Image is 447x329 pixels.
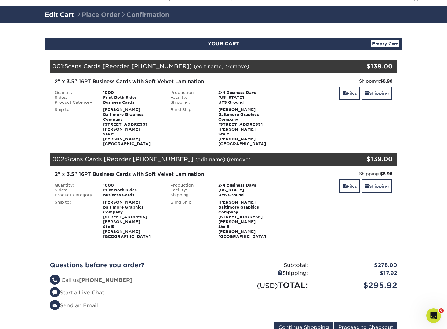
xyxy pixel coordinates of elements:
[194,64,224,69] a: (edit name)
[166,95,214,100] div: Facility:
[195,157,225,162] a: (edit name)
[50,290,104,296] a: Start a Live Chat
[371,40,399,47] a: Empty Cart
[103,107,151,146] strong: [PERSON_NAME] Baltimore Graphics Company [STREET_ADDRESS][PERSON_NAME] Ste E [PERSON_NAME][GEOGRA...
[50,95,98,100] div: Sides:
[166,183,214,188] div: Production:
[166,90,214,95] div: Production:
[227,157,251,162] a: (remove)
[426,308,441,323] iframe: Intercom live chat
[257,282,278,290] small: (USD)
[223,269,313,277] div: Shipping:
[380,171,392,176] strong: $8.96
[362,179,392,193] a: Shipping
[50,153,339,166] div: 002:
[343,184,347,189] span: files
[45,11,74,18] a: Edit Cart
[79,277,133,283] strong: [PHONE_NUMBER]
[214,193,281,198] div: UPS Ground
[223,279,313,291] div: TOTAL:
[166,193,214,198] div: Shipping:
[365,184,369,189] span: shipping
[214,188,281,193] div: [US_STATE]
[166,200,214,239] div: Blind Ship:
[218,107,266,146] strong: [PERSON_NAME] Baltimore Graphics Company [STREET_ADDRESS][PERSON_NAME] Ste E [PERSON_NAME][GEOGRA...
[50,302,98,309] a: Send an Email
[50,60,339,73] div: 001:
[50,188,98,193] div: Sides:
[66,156,194,162] span: Scans Cards [Reorder [PHONE_NUMBER]]
[50,200,98,239] div: Ship to:
[50,107,98,146] div: Ship to:
[286,171,392,177] div: Shipping:
[98,90,166,95] div: 1000
[98,188,166,193] div: Print Both Sides
[439,308,444,313] span: 6
[380,79,392,83] strong: $8.96
[223,261,313,269] div: Subtotal:
[98,95,166,100] div: Print Both Sides
[208,41,239,46] span: YOUR CART
[50,276,219,284] li: Call us
[103,200,151,239] strong: [PERSON_NAME] Baltimore Graphics Company [STREET_ADDRESS][PERSON_NAME] Ste E [PERSON_NAME][GEOGRA...
[313,269,402,277] div: $17.92
[50,90,98,95] div: Quantity:
[286,78,392,84] div: Shipping:
[55,171,277,178] div: 2" x 3.5" 16PT Business Cards with Soft Velvet Lamination
[166,188,214,193] div: Facility:
[339,62,393,71] div: $139.00
[313,279,402,291] div: $295.92
[98,100,166,105] div: Business Cards
[365,91,369,96] span: shipping
[50,193,98,198] div: Product Category:
[98,193,166,198] div: Business Cards
[339,179,360,193] a: Files
[214,90,281,95] div: 2-4 Business Days
[76,11,169,18] span: Place Order Confirmation
[64,63,192,69] span: Scans Cards [Reorder [PHONE_NUMBER]]
[98,183,166,188] div: 1000
[55,78,277,85] div: 2" x 3.5" 16PT Business Cards with Soft Velvet Lamination
[166,100,214,105] div: Shipping:
[166,107,214,146] div: Blind Ship:
[339,154,393,164] div: $139.00
[214,100,281,105] div: UPS Ground
[218,200,266,239] strong: [PERSON_NAME] Baltimore Graphics Company [STREET_ADDRESS][PERSON_NAME] Ste E [PERSON_NAME][GEOGRA...
[214,183,281,188] div: 2-4 Business Days
[214,95,281,100] div: [US_STATE]
[50,261,219,269] h2: Questions before you order?
[339,87,360,100] a: Files
[50,183,98,188] div: Quantity:
[343,91,347,96] span: files
[50,100,98,105] div: Product Category:
[362,87,392,100] a: Shipping
[225,64,249,69] a: (remove)
[313,261,402,269] div: $278.00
